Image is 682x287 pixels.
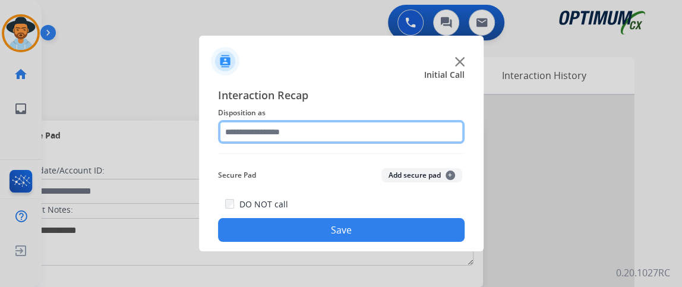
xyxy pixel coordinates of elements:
[616,266,670,280] p: 0.20.1027RC
[446,171,455,180] span: +
[211,47,239,75] img: contactIcon
[218,106,465,120] span: Disposition as
[218,153,465,154] img: contact-recap-line.svg
[218,218,465,242] button: Save
[218,87,465,106] span: Interaction Recap
[218,168,256,182] span: Secure Pad
[381,168,462,182] button: Add secure pad+
[239,198,288,210] label: DO NOT call
[424,69,465,81] span: Initial Call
